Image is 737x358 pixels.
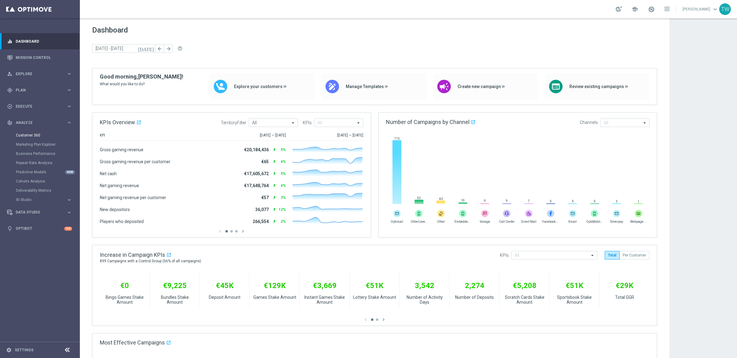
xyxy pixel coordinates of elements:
i: keyboard_arrow_right [66,103,72,109]
a: Repeat Rate Analysis [16,160,64,165]
span: keyboard_arrow_down [712,6,719,13]
button: track_changes Analyze keyboard_arrow_right [7,120,72,125]
span: Plan [16,88,66,92]
button: play_circle_outline Execute keyboard_arrow_right [7,104,72,109]
a: Optibot [16,221,64,237]
i: settings [6,347,12,353]
div: Business Performance [16,149,79,158]
i: keyboard_arrow_right [66,210,72,215]
a: [PERSON_NAME]keyboard_arrow_down [682,5,719,14]
div: Marketing Plan Explorer [16,140,79,149]
div: NEW [65,170,75,174]
i: play_circle_outline [7,104,13,109]
a: Settings [15,348,33,352]
span: BI Studio [16,198,60,202]
div: Execute [7,104,66,109]
span: Execute [16,105,66,108]
span: Data Studio [16,210,66,214]
div: BI Studio [16,195,79,204]
i: track_changes [7,120,13,125]
a: Customer 360 [16,133,64,138]
button: equalizer Dashboard [7,39,72,44]
div: Explore [7,71,66,77]
div: BI Studio [16,198,66,202]
div: Analyze [7,120,66,125]
button: BI Studio keyboard_arrow_right [16,197,72,202]
span: school [631,6,638,13]
div: +10 [64,227,72,231]
a: Marketing Plan Explorer [16,142,64,147]
a: Mission Control [16,49,72,66]
div: Optibot [7,221,72,237]
div: Repeat Rate Analysis [16,158,79,167]
button: lightbulb Optibot +10 [7,226,72,231]
span: Analyze [16,121,66,125]
a: Predictive Models [16,170,64,175]
div: Deliverability Metrics [16,186,79,195]
span: Explore [16,72,66,76]
div: Mission Control [7,49,72,66]
button: Mission Control [7,55,72,60]
div: Data Studio [7,210,66,215]
i: equalizer [7,39,13,44]
button: person_search Explore keyboard_arrow_right [7,71,72,76]
button: gps_fixed Plan keyboard_arrow_right [7,88,72,93]
i: keyboard_arrow_right [66,87,72,93]
a: Deliverability Metrics [16,188,64,193]
div: Plan [7,87,66,93]
i: keyboard_arrow_right [66,71,72,77]
i: gps_fixed [7,87,13,93]
button: Data Studio keyboard_arrow_right [7,210,72,215]
a: Cohorts Analysis [16,179,64,184]
div: TW [719,3,731,15]
div: Dashboard [7,33,72,49]
a: Business Performance [16,151,64,156]
a: Dashboard [16,33,72,49]
div: Cohorts Analysis [16,177,79,186]
i: person_search [7,71,13,77]
div: Customer 360 [16,131,79,140]
i: keyboard_arrow_right [66,197,72,203]
i: keyboard_arrow_right [66,120,72,125]
i: lightbulb [7,226,13,231]
div: Predictive Models [16,167,79,177]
